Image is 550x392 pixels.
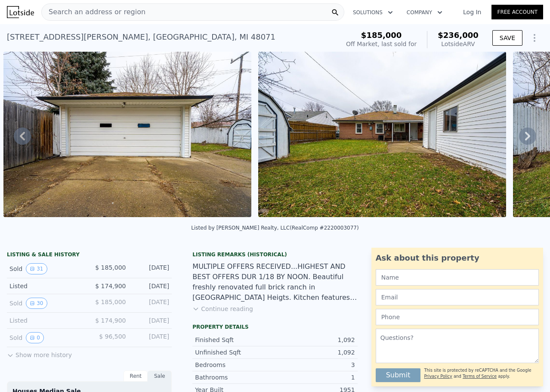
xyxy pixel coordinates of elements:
div: [DATE] [133,298,169,309]
div: Lotside ARV [438,40,479,48]
div: 1,092 [275,348,355,357]
div: Bathrooms [195,373,275,382]
div: 1 [275,373,355,382]
div: This site is protected by reCAPTCHA and the Google and apply. [424,365,539,382]
span: $ 185,000 [95,264,126,271]
img: Sale: 63326758 Parcel: 59743099 [258,52,506,217]
button: Continue reading [192,305,253,313]
a: Free Account [491,5,543,19]
button: Solutions [346,5,400,20]
div: 3 [275,361,355,369]
div: Listed by [PERSON_NAME] Realty, LLC (RealComp #2220003077) [191,225,358,231]
div: [STREET_ADDRESS][PERSON_NAME] , [GEOGRAPHIC_DATA] , MI 48071 [7,31,275,43]
div: Listing Remarks (Historical) [192,251,357,258]
span: $185,000 [361,31,402,40]
div: LISTING & SALE HISTORY [7,251,172,260]
span: Search an address or region [42,7,145,17]
button: Show more history [7,347,72,359]
div: Rent [124,370,148,382]
button: View historical data [26,298,47,309]
button: View historical data [26,263,47,274]
span: $ 174,900 [95,317,126,324]
img: Lotside [7,6,34,18]
input: Email [376,289,539,305]
div: Listed [9,282,83,290]
button: Show Options [526,29,543,47]
div: Unfinished Sqft [195,348,275,357]
button: Submit [376,368,421,382]
div: Listed [9,316,83,325]
div: Property details [192,324,357,330]
div: Sold [9,263,83,274]
div: Sold [9,332,83,343]
div: Bedrooms [195,361,275,369]
div: MULTIPLE OFFERS RECEIVED...HIGHEST AND BEST OFFERS DUR 1/18 BY NOON. Beautiful freshly renovated ... [192,261,357,303]
span: $236,000 [438,31,479,40]
div: Sold [9,298,83,309]
input: Name [376,269,539,286]
div: Sale [148,370,172,382]
button: SAVE [492,30,522,46]
div: Off Market, last sold for [346,40,417,48]
div: Finished Sqft [195,336,275,344]
span: $ 174,900 [95,283,126,289]
button: View historical data [26,332,44,343]
div: 1,092 [275,336,355,344]
input: Phone [376,309,539,325]
div: [DATE] [133,282,169,290]
img: Sale: 63326758 Parcel: 59743099 [3,52,251,217]
button: Company [400,5,449,20]
div: [DATE] [133,263,169,274]
span: $ 96,500 [99,333,126,340]
div: [DATE] [133,316,169,325]
div: [DATE] [133,332,169,343]
div: Ask about this property [376,252,539,264]
a: Log In [453,8,491,16]
a: Terms of Service [463,374,497,379]
a: Privacy Policy [424,374,452,379]
span: $ 185,000 [95,299,126,305]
